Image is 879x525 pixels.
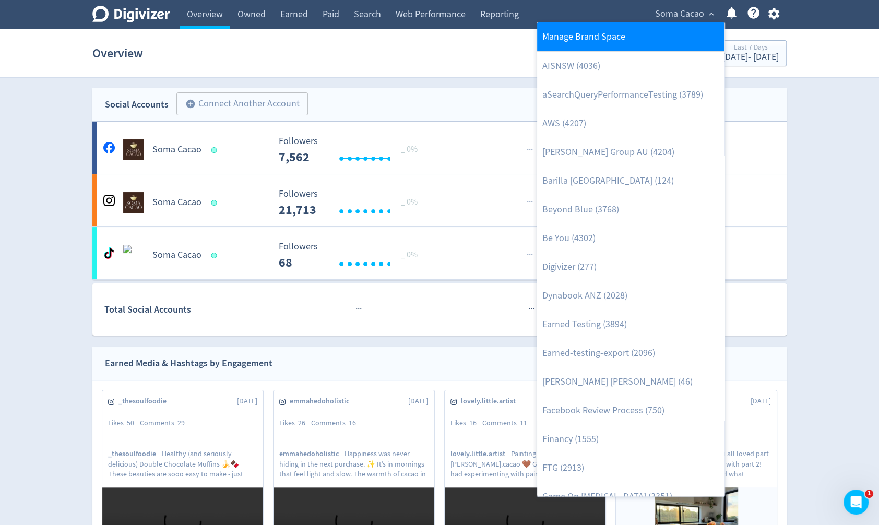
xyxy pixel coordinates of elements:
iframe: Intercom live chat [844,490,869,515]
a: Financy (1555) [537,425,724,454]
a: AWS (4207) [537,109,724,138]
a: [PERSON_NAME] [PERSON_NAME] (46) [537,367,724,396]
a: Facebook Review Process (750) [537,396,724,425]
span: 1 [865,490,873,498]
a: AISNSW (4036) [537,52,724,80]
a: aSearchQueryPerformanceTesting (3789) [537,80,724,109]
a: Barilla [GEOGRAPHIC_DATA] (124) [537,166,724,195]
a: Game On [MEDICAL_DATA] (3351) [537,482,724,511]
a: [PERSON_NAME] Group AU (4204) [537,138,724,166]
a: FTG (2913) [537,454,724,482]
a: Beyond Blue (3768) [537,195,724,224]
a: Dynabook ANZ (2028) [537,281,724,310]
a: Be You (4302) [537,224,724,253]
a: Earned-testing-export (2096) [537,339,724,367]
a: Manage Brand Space [537,22,724,51]
a: Earned Testing (3894) [537,310,724,339]
a: Digivizer (277) [537,253,724,281]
